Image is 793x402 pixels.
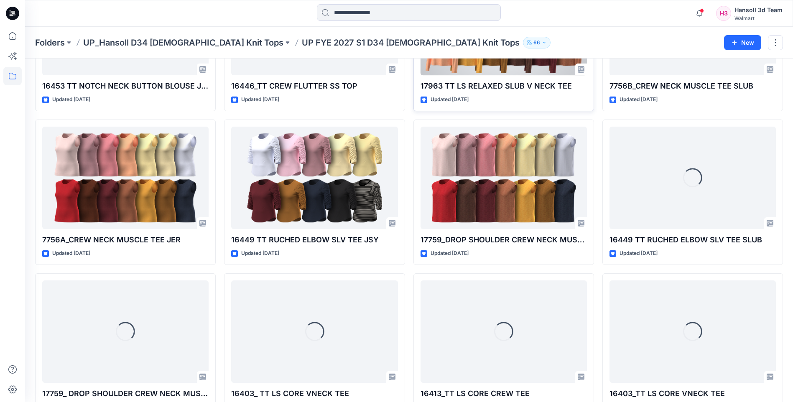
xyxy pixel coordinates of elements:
[302,37,520,48] p: UP FYE 2027 S1 D34 [DEMOGRAPHIC_DATA] Knit Tops
[734,15,783,21] div: Walmart
[431,249,469,258] p: Updated [DATE]
[42,80,209,92] p: 16453 TT NOTCH NECK BUTTON BLOUSE JSY
[609,234,776,246] p: 16449 TT RUCHED ELBOW SLV TEE SLUB
[42,127,209,229] a: 7756A_CREW NECK MUSCLE TEE JER
[52,249,90,258] p: Updated [DATE]
[42,234,209,246] p: 7756A_CREW NECK MUSCLE TEE JER
[421,234,587,246] p: 17759_DROP SHOULDER CREW NECK MUSCLE TEE SLUB
[35,37,65,48] a: Folders
[421,388,587,399] p: 16413_TT LS CORE CREW TEE
[620,95,658,104] p: Updated [DATE]
[42,388,209,399] p: 17759_ DROP SHOULDER CREW NECK MUSCLE TEE JER
[241,95,279,104] p: Updated [DATE]
[431,95,469,104] p: Updated [DATE]
[421,127,587,229] a: 17759_DROP SHOULDER CREW NECK MUSCLE TEE SLUB
[231,388,398,399] p: 16403_ TT LS CORE VNECK TEE
[609,388,776,399] p: 16403_TT LS CORE VNECK TEE
[523,37,551,48] button: 66
[609,80,776,92] p: 7756B_CREW NECK MUSCLE TEE SLUB
[83,37,283,48] a: UP_Hansoll D34 [DEMOGRAPHIC_DATA] Knit Tops
[716,6,731,21] div: H3
[734,5,783,15] div: Hansoll 3d Team
[231,80,398,92] p: 16446_TT CREW FLUTTER SS TOP
[421,80,587,92] p: 17963 TT LS RELAXED SLUB V NECK TEE
[620,249,658,258] p: Updated [DATE]
[231,234,398,246] p: 16449 TT RUCHED ELBOW SLV TEE JSY
[52,95,90,104] p: Updated [DATE]
[231,127,398,229] a: 16449 TT RUCHED ELBOW SLV TEE JSY
[724,35,761,50] button: New
[241,249,279,258] p: Updated [DATE]
[533,38,540,47] p: 66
